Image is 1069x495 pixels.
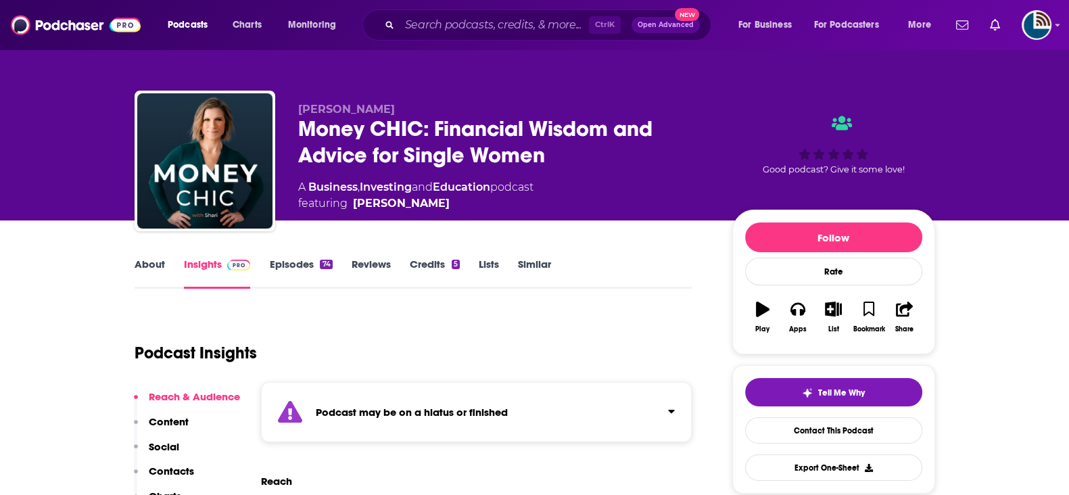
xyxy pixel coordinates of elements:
a: Episodes74 [269,258,332,289]
img: User Profile [1022,10,1051,40]
p: Reach & Audience [149,390,240,403]
span: For Podcasters [814,16,879,34]
a: Show notifications dropdown [984,14,1005,37]
a: Show notifications dropdown [951,14,974,37]
button: open menu [805,14,899,36]
input: Search podcasts, credits, & more... [400,14,589,36]
div: List [828,325,839,333]
button: Apps [780,293,815,341]
a: Similar [518,258,551,289]
div: Rate [745,258,922,285]
button: Open AdvancedNew [632,17,700,33]
button: List [815,293,851,341]
p: Social [149,440,179,453]
p: Contacts [149,465,194,477]
div: Apps [789,325,807,333]
button: open menu [279,14,354,36]
button: Contacts [134,465,194,490]
button: Follow [745,222,922,252]
a: Contact This Podcast [745,417,922,444]
div: Play [755,325,769,333]
a: Reviews [352,258,391,289]
button: Social [134,440,179,465]
img: Podchaser Pro [227,260,251,270]
span: Good podcast? Give it some love! [763,164,905,174]
span: featuring [298,195,533,212]
span: Tell Me Why [818,387,865,398]
a: Charts [224,14,270,36]
span: , [358,181,360,193]
div: Search podcasts, credits, & more... [375,9,724,41]
button: Play [745,293,780,341]
span: Charts [233,16,262,34]
img: tell me why sparkle [802,387,813,398]
span: Logged in as tdunyak [1022,10,1051,40]
span: Monitoring [288,16,336,34]
button: tell me why sparkleTell Me Why [745,378,922,406]
span: New [675,8,699,21]
button: open menu [158,14,225,36]
a: Shari Rash [353,195,450,212]
section: Click to expand status details [261,382,692,442]
a: InsightsPodchaser Pro [184,258,251,289]
img: Podchaser - Follow, Share and Rate Podcasts [11,12,141,38]
a: About [135,258,165,289]
span: For Business [738,16,792,34]
div: Good podcast? Give it some love! [732,103,935,187]
strong: Podcast may be on a hiatus or finished [316,406,508,419]
a: Investing [360,181,412,193]
span: More [908,16,931,34]
span: Open Advanced [638,22,694,28]
button: Show profile menu [1022,10,1051,40]
h2: Reach [261,475,292,488]
button: open menu [729,14,809,36]
button: Bookmark [851,293,886,341]
a: Education [433,181,490,193]
span: Ctrl K [589,16,621,34]
button: Share [886,293,922,341]
span: Podcasts [168,16,208,34]
button: Reach & Audience [134,390,240,415]
h1: Podcast Insights [135,343,257,363]
a: Lists [479,258,499,289]
button: open menu [899,14,948,36]
div: 5 [452,260,460,269]
div: A podcast [298,179,533,212]
a: Credits5 [410,258,460,289]
span: and [412,181,433,193]
p: Content [149,415,189,428]
a: Business [308,181,358,193]
span: [PERSON_NAME] [298,103,395,116]
img: Money CHIC: Financial Wisdom and Advice for Single Women [137,93,272,229]
div: Bookmark [853,325,884,333]
div: Share [895,325,913,333]
button: Content [134,415,189,440]
button: Export One-Sheet [745,454,922,481]
div: 74 [320,260,332,269]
